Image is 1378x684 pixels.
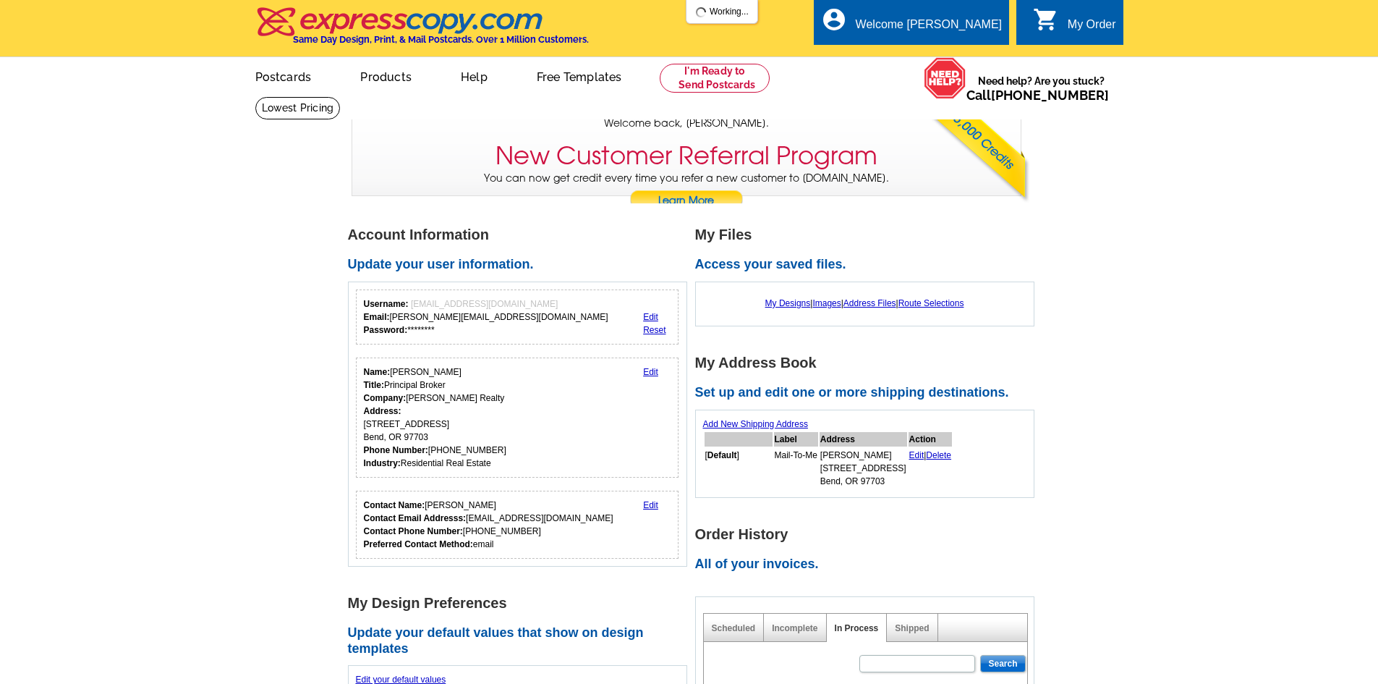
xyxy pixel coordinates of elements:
strong: Company: [364,393,407,403]
a: Address Files [843,298,896,308]
td: | [909,448,953,489]
strong: Industry: [364,458,401,468]
a: Edit [643,367,658,377]
input: Search [980,655,1025,672]
div: [PERSON_NAME] [EMAIL_ADDRESS][DOMAIN_NAME] [PHONE_NUMBER] email [364,499,613,551]
td: [ ] [705,448,773,489]
div: Your personal details. [356,358,679,478]
i: account_circle [821,7,847,33]
h2: All of your invoices. [695,557,1042,573]
strong: Contact Name: [364,500,425,510]
div: Who should we contact regarding order issues? [356,491,679,559]
h2: Update your user information. [348,257,695,273]
strong: Password: [364,325,408,335]
a: Images [812,298,841,308]
td: [PERSON_NAME] [STREET_ADDRESS] Bend, OR 97703 [820,448,907,489]
div: Welcome [PERSON_NAME] [856,18,1002,38]
a: Edit [909,450,924,460]
h3: New Customer Referral Program [496,141,877,171]
a: Learn More [629,190,744,212]
a: Reset [643,325,665,335]
img: loading... [695,7,707,18]
strong: Address: [364,406,401,416]
a: My Designs [765,298,811,308]
img: help [924,57,966,99]
a: [PHONE_NUMBER] [991,88,1109,103]
span: [EMAIL_ADDRESS][DOMAIN_NAME] [411,299,558,309]
h2: Access your saved files. [695,257,1042,273]
a: Add New Shipping Address [703,419,808,429]
a: Scheduled [712,623,756,633]
a: Help [438,59,511,93]
a: Same Day Design, Print, & Mail Postcards. Over 1 Million Customers. [255,17,589,45]
strong: Email: [364,312,390,322]
a: Products [337,59,435,93]
a: Edit [643,500,658,510]
strong: Contact Phone Number: [364,526,463,536]
div: | | | [703,290,1026,317]
h1: My Design Preferences [348,596,695,611]
a: Free Templates [514,59,645,93]
strong: Name: [364,367,391,377]
a: Incomplete [772,623,817,633]
span: Welcome back, [PERSON_NAME]. [604,116,769,131]
th: Action [909,432,953,447]
p: You can now get credit every time you refer a new customer to [DOMAIN_NAME]. [352,171,1021,212]
div: My Order [1068,18,1116,38]
div: Your login information. [356,290,679,345]
strong: Preferred Contact Method: [364,539,473,549]
strong: Title: [364,380,384,390]
a: Delete [926,450,951,460]
td: Mail-To-Me [774,448,818,489]
a: Shipped [895,623,929,633]
th: Address [820,432,907,447]
strong: Contact Email Addresss: [364,513,467,523]
a: Postcards [232,59,335,93]
span: Need help? Are you stuck? [966,74,1116,103]
h1: Order History [695,527,1042,542]
strong: Username: [364,299,409,309]
a: shopping_cart My Order [1033,16,1116,34]
i: shopping_cart [1033,7,1059,33]
strong: Phone Number: [364,445,428,455]
a: Route Selections [898,298,964,308]
div: [PERSON_NAME][EMAIL_ADDRESS][DOMAIN_NAME] ******** [364,297,608,337]
h1: Account Information [348,227,695,242]
span: Call [966,88,1109,103]
h2: Set up and edit one or more shipping destinations. [695,385,1042,401]
a: Edit [643,312,658,322]
th: Label [774,432,818,447]
div: [PERSON_NAME] Principal Broker [PERSON_NAME] Realty [STREET_ADDRESS] Bend, OR 97703 [PHONE_NUMBER... [364,366,506,470]
h2: Update your default values that show on design templates [348,625,695,656]
b: Default [707,450,737,460]
h1: My Files [695,227,1042,242]
a: In Process [835,623,879,633]
h1: My Address Book [695,355,1042,371]
h4: Same Day Design, Print, & Mail Postcards. Over 1 Million Customers. [293,34,589,45]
